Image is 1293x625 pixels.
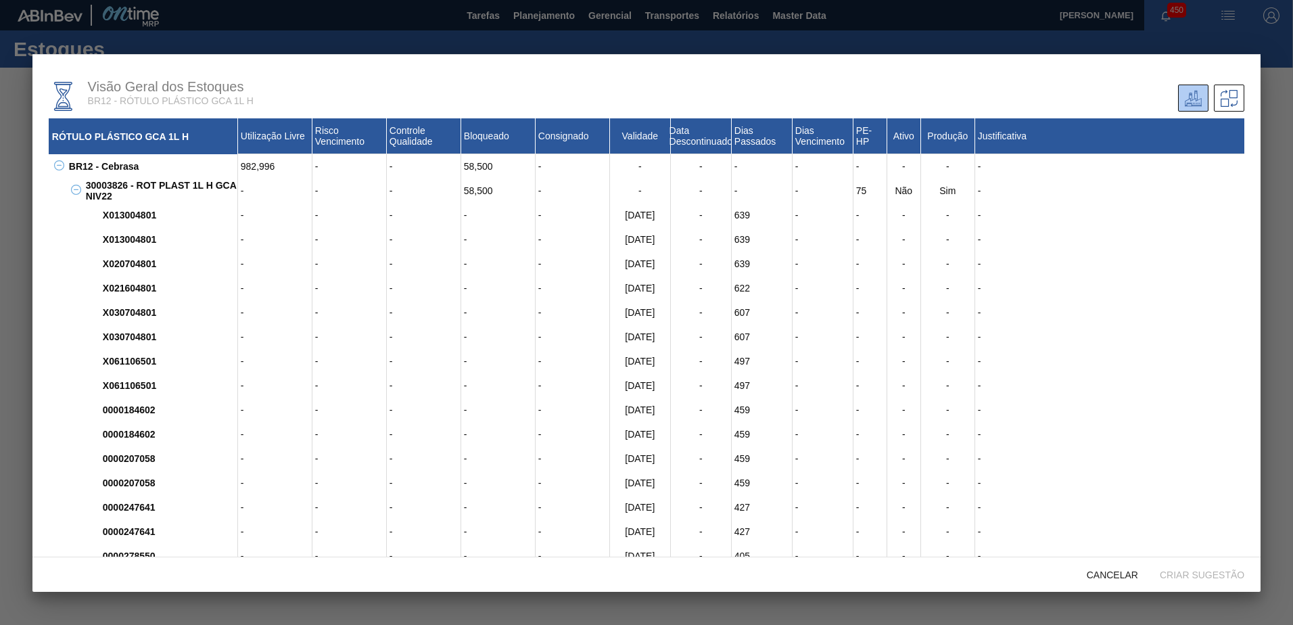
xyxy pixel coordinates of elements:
div: - [793,471,853,495]
div: PE-HP [853,118,887,154]
div: Não [887,179,921,203]
div: - [536,398,610,422]
div: - [387,325,461,349]
div: - [461,325,536,349]
div: 639 [732,252,793,276]
div: - [461,471,536,495]
div: 427 [732,519,793,544]
div: - [238,349,312,373]
div: 982,996 [238,154,312,179]
div: - [671,179,732,203]
div: - [312,373,387,398]
div: [DATE] [610,446,671,471]
div: - [238,203,312,227]
div: - [853,203,887,227]
div: - [853,471,887,495]
div: - [536,373,610,398]
div: [DATE] [610,300,671,325]
div: Controle Qualidade [387,118,461,154]
span: BR12 - RÓTULO PLÁSTICO GCA 1L H [88,95,254,106]
div: Justificativa [975,118,1244,154]
div: - [887,349,921,373]
div: - [536,422,610,446]
div: - [461,544,536,568]
div: 0000184602 [99,422,238,446]
div: - [312,495,387,519]
div: 0000207058 [99,446,238,471]
div: - [461,276,536,300]
div: - [238,300,312,325]
div: - [671,276,732,300]
div: - [793,373,853,398]
div: - [853,154,887,179]
div: - [921,446,975,471]
div: - [238,422,312,446]
div: - [975,325,1244,349]
div: - [793,300,853,325]
div: 0000207058 [99,471,238,495]
div: [DATE] [610,471,671,495]
div: - [793,544,853,568]
div: 459 [732,446,793,471]
div: - [921,276,975,300]
div: - [387,276,461,300]
div: [DATE] [610,325,671,349]
div: 0000247641 [99,495,238,519]
div: - [853,252,887,276]
div: [DATE] [610,495,671,519]
div: - [887,203,921,227]
div: - [853,325,887,349]
div: - [238,276,312,300]
div: - [536,276,610,300]
div: - [975,252,1244,276]
div: - [975,203,1244,227]
div: Ativo [887,118,921,154]
div: - [853,446,887,471]
div: - [387,349,461,373]
div: - [671,227,732,252]
div: X013004801 [99,227,238,252]
div: 427 [732,495,793,519]
div: - [238,373,312,398]
div: - [975,179,1244,203]
div: - [975,300,1244,325]
div: - [312,179,387,203]
div: - [461,398,536,422]
div: - [312,203,387,227]
div: Risco Vencimento [312,118,387,154]
div: - [387,495,461,519]
div: [DATE] [610,422,671,446]
div: - [732,179,793,203]
div: - [238,519,312,544]
div: - [387,398,461,422]
div: - [793,276,853,300]
div: - [387,227,461,252]
div: - [975,519,1244,544]
div: - [387,373,461,398]
div: - [536,495,610,519]
div: [DATE] [610,373,671,398]
div: Unidade Atual/ Unidades [1178,85,1208,112]
div: - [853,422,887,446]
div: - [671,446,732,471]
div: - [461,252,536,276]
div: - [238,227,312,252]
span: Visão Geral dos Estoques [88,79,244,94]
div: 459 [732,398,793,422]
div: - [887,227,921,252]
div: - [461,422,536,446]
div: - [610,154,671,179]
div: - [921,203,975,227]
div: - [887,276,921,300]
div: - [387,422,461,446]
div: - [921,154,975,179]
div: - [921,252,975,276]
div: - [975,227,1244,252]
div: - [793,446,853,471]
div: Data Descontinuado [671,118,732,154]
div: - [887,398,921,422]
div: - [921,544,975,568]
span: Criar sugestão [1149,570,1255,580]
div: - [793,227,853,252]
div: Produção [921,118,975,154]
